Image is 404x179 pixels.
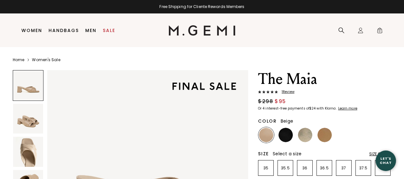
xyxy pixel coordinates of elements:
p: 37 [336,166,351,171]
p: 37.5 [356,166,371,171]
klarna-placement-style-body: with Klarna [316,106,337,111]
img: Champagne [298,128,312,142]
div: Size Chart [369,151,391,157]
img: M.Gemi [169,25,235,36]
a: Women [21,28,42,33]
span: Beige [281,118,293,124]
span: $95 [275,98,286,105]
span: Select a size [273,151,301,157]
span: 1 Review [278,90,294,94]
a: Sale [103,28,115,33]
img: final sale tag [164,74,244,98]
img: The Maia [13,137,43,167]
div: Let's Chat [376,157,396,165]
a: Learn more [338,107,357,110]
h2: Size [258,151,269,156]
klarna-placement-style-amount: $24 [309,106,316,111]
a: Home [13,57,24,62]
img: Light Tan [317,128,332,142]
h2: Color [258,118,277,124]
p: 36 [297,166,312,171]
klarna-placement-style-cta: Learn more [338,106,357,111]
klarna-placement-style-body: Or 4 interest-free payments of [258,106,309,111]
span: 0 [377,28,383,35]
a: Men [85,28,96,33]
p: 36.5 [317,166,332,171]
a: 1Review [258,90,391,95]
p: 35.5 [278,166,293,171]
p: 38 [375,166,390,171]
p: 35 [258,166,273,171]
img: Black [278,128,293,142]
span: $298 [258,98,273,105]
h1: The Maia [258,70,391,88]
img: The Maia [13,104,43,134]
img: Beige [259,128,273,142]
a: Handbags [49,28,79,33]
a: Women's Sale [32,57,60,62]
